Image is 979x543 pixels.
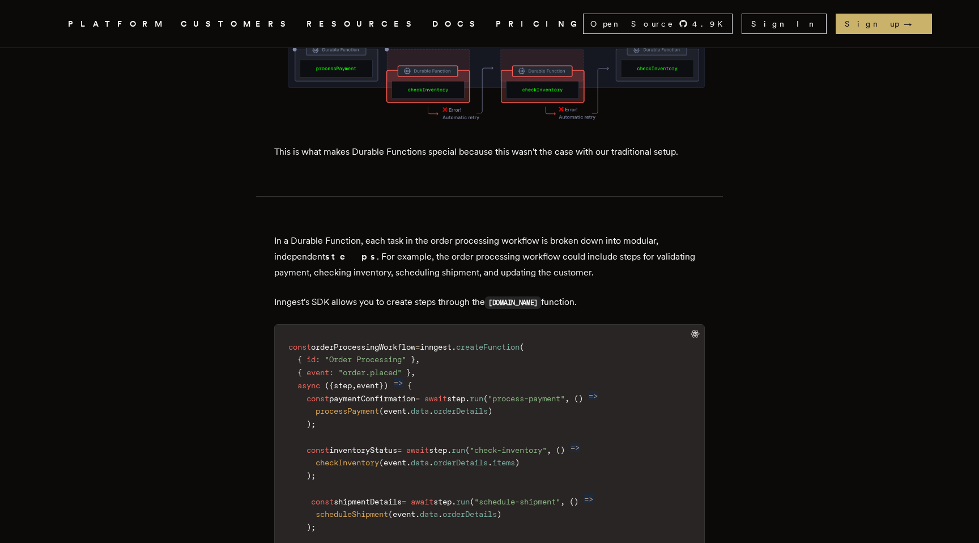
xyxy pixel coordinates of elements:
p: In a Durable Function, each task in the order processing workflow is broken down into modular, in... [274,233,705,281]
span: orderDetails [433,458,488,467]
span: ( [470,497,474,506]
span: ; [311,523,316,532]
span: . [406,406,411,415]
span: } [379,381,384,390]
span: ) [515,458,520,467]
span: orderDetails [433,406,488,415]
span: . [429,406,433,415]
span: const [307,446,329,455]
span: . [447,446,452,455]
span: "schedule-shipment" [474,497,560,506]
span: ( [379,406,384,415]
span: "order.placed" [338,368,402,377]
span: "process-payment" [488,394,565,403]
span: event [384,458,406,467]
span: await [424,394,447,403]
span: checkInventory [316,458,379,467]
span: inngest [420,342,452,351]
span: => [571,443,580,452]
span: ( [325,381,329,390]
img: Durable Functions are designed with reliability at their core with automatic retries. [274,15,705,125]
span: . [415,510,420,519]
span: data [411,458,429,467]
span: event [356,381,379,390]
span: ( [574,394,578,403]
span: ) [488,406,492,415]
span: ) [307,419,311,429]
span: 4.9 K [692,18,730,29]
span: Open Source [590,18,674,29]
span: ( [379,458,384,467]
a: PRICING [496,17,583,31]
span: inventoryStatus [329,446,397,455]
a: Sign In [742,14,827,34]
span: items [492,458,515,467]
p: This is what makes Durable Functions special because this wasn't the case with our traditional se... [274,144,705,160]
span: data [420,510,438,519]
span: const [311,497,334,506]
span: ) [574,497,578,506]
span: { [407,381,412,390]
span: . [452,342,456,351]
span: , [560,497,565,506]
span: ) [307,471,311,480]
span: → [904,18,923,29]
span: ) [497,510,501,519]
span: ) [560,446,565,455]
span: processPayment [316,406,379,415]
strong: steps [325,251,377,262]
span: scheduleShipment [316,510,388,519]
span: . [438,510,442,519]
button: RESOURCES [307,17,419,31]
span: , [547,446,551,455]
span: async [297,381,320,390]
span: ( [483,394,488,403]
button: PLATFORM [68,17,167,31]
span: const [288,342,311,351]
span: { [297,368,302,377]
span: orderDetails [442,510,497,519]
span: ) [384,381,388,390]
span: data [411,406,429,415]
span: run [452,446,465,455]
span: ( [388,510,393,519]
span: : [329,368,334,377]
span: ) [307,523,311,532]
span: event [393,510,415,519]
span: , [415,355,420,364]
span: , [352,381,356,390]
span: event [307,368,329,377]
span: . [452,497,456,506]
a: DOCS [432,17,482,31]
span: step [447,394,465,403]
span: step [334,381,352,390]
span: "Order Processing" [325,355,406,364]
span: . [465,394,470,403]
span: step [429,446,447,455]
span: } [411,355,415,364]
span: run [456,497,470,506]
a: CUSTOMERS [181,17,293,31]
span: await [406,446,429,455]
span: => [394,378,403,387]
span: shipmentDetails [334,497,402,506]
span: } [406,368,411,377]
p: Inngest's SDK allows you to create steps through the function. [274,294,705,311]
span: : [316,355,320,364]
span: = [415,342,420,351]
code: [DOMAIN_NAME] [485,296,541,309]
span: ; [311,419,316,429]
span: paymentConfirmation [329,394,415,403]
span: , [565,394,569,403]
span: step [433,497,452,506]
span: = [397,446,402,455]
span: => [589,391,598,400]
span: = [402,497,406,506]
span: event [384,406,406,415]
span: = [415,394,420,403]
span: orderProcessingWorkflow [311,342,415,351]
span: await [411,497,433,506]
span: , [411,368,415,377]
